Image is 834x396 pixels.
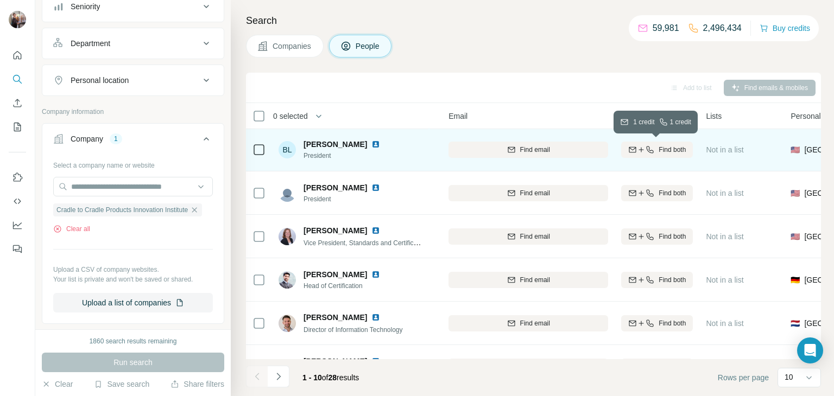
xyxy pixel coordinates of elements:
[520,275,550,285] span: Find email
[170,379,224,389] button: Share filters
[371,270,380,279] img: LinkedIn logo
[9,191,26,211] button: Use Surfe API
[71,75,129,86] div: Personal location
[110,134,122,144] div: 1
[520,188,550,198] span: Find email
[371,183,380,192] img: LinkedIn logo
[621,315,693,331] button: Find both
[279,184,296,202] img: Avatar
[9,239,26,259] button: Feedback
[621,272,693,288] button: Find both
[304,182,367,193] span: [PERSON_NAME]
[621,359,693,375] button: Find both
[706,189,743,197] span: Not in a list
[302,373,359,382] span: results
[9,168,26,187] button: Use Surfe on LinkedIn
[42,126,224,156] button: Company1
[304,139,367,150] span: [PERSON_NAME]
[621,111,643,122] span: Mobile
[9,93,26,113] button: Enrich CSV
[273,111,308,122] span: 0 selected
[279,358,296,375] img: Avatar
[246,13,821,28] h4: Search
[371,140,380,149] img: LinkedIn logo
[71,1,100,12] div: Seniority
[520,318,550,328] span: Find email
[448,315,608,331] button: Find email
[448,185,608,201] button: Find email
[9,117,26,137] button: My lists
[304,269,367,280] span: [PERSON_NAME]
[448,228,608,245] button: Find email
[56,205,188,215] span: Cradle to Cradle Products Innovation Institute
[273,41,312,52] span: Companies
[71,38,110,49] div: Department
[42,379,73,389] button: Clear
[9,46,26,65] button: Quick start
[791,188,800,199] span: 🇺🇸
[42,67,224,93] button: Personal location
[791,318,800,329] span: 🇳🇱
[703,22,742,35] p: 2,496,434
[304,194,393,204] span: President
[9,11,26,28] img: Avatar
[659,145,686,155] span: Find both
[304,225,367,236] span: [PERSON_NAME]
[706,111,722,122] span: Lists
[706,232,743,241] span: Not in a list
[268,366,289,387] button: Navigate to next page
[9,215,26,235] button: Dashboard
[304,356,367,367] span: [PERSON_NAME]
[90,336,177,346] div: 1860 search results remaining
[448,272,608,288] button: Find email
[356,41,381,52] span: People
[53,274,213,284] p: Your list is private and won't be saved or shared.
[371,313,380,322] img: LinkedIn logo
[520,232,550,241] span: Find email
[53,224,90,234] button: Clear all
[304,312,367,323] span: [PERSON_NAME]
[304,326,403,334] span: Director of Information Technology
[791,144,800,155] span: 🇺🇸
[371,226,380,235] img: LinkedIn logo
[371,357,380,366] img: LinkedIn logo
[785,372,793,382] p: 10
[659,275,686,285] span: Find both
[718,372,769,383] span: Rows per page
[322,373,328,382] span: of
[760,21,810,36] button: Buy credits
[302,373,322,382] span: 1 - 10
[791,274,800,285] span: 🇩🇪
[659,188,686,198] span: Find both
[279,141,296,158] div: BL
[520,145,550,155] span: Find email
[797,337,823,363] div: Open Intercom Messenger
[279,271,296,289] img: Avatar
[53,156,213,170] div: Select a company name or website
[621,228,693,245] button: Find both
[94,379,149,389] button: Save search
[53,293,213,312] button: Upload a list of companies
[42,107,224,117] p: Company information
[659,232,686,241] span: Find both
[448,142,608,158] button: Find email
[53,265,213,274] p: Upload a CSV of company websites.
[706,319,743,328] span: Not in a list
[328,373,337,382] span: 28
[42,30,224,56] button: Department
[304,281,393,291] span: Head of Certification
[279,228,296,245] img: Avatar
[653,22,679,35] p: 59,981
[706,276,743,284] span: Not in a list
[621,185,693,201] button: Find both
[279,315,296,332] img: Avatar
[448,359,608,375] button: Find email
[791,231,800,242] span: 🇺🇸
[304,151,393,161] span: President
[9,69,26,89] button: Search
[659,318,686,328] span: Find both
[448,111,467,122] span: Email
[71,133,103,144] div: Company
[304,238,428,247] span: Vice President, Standards and Certification
[706,145,743,154] span: Not in a list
